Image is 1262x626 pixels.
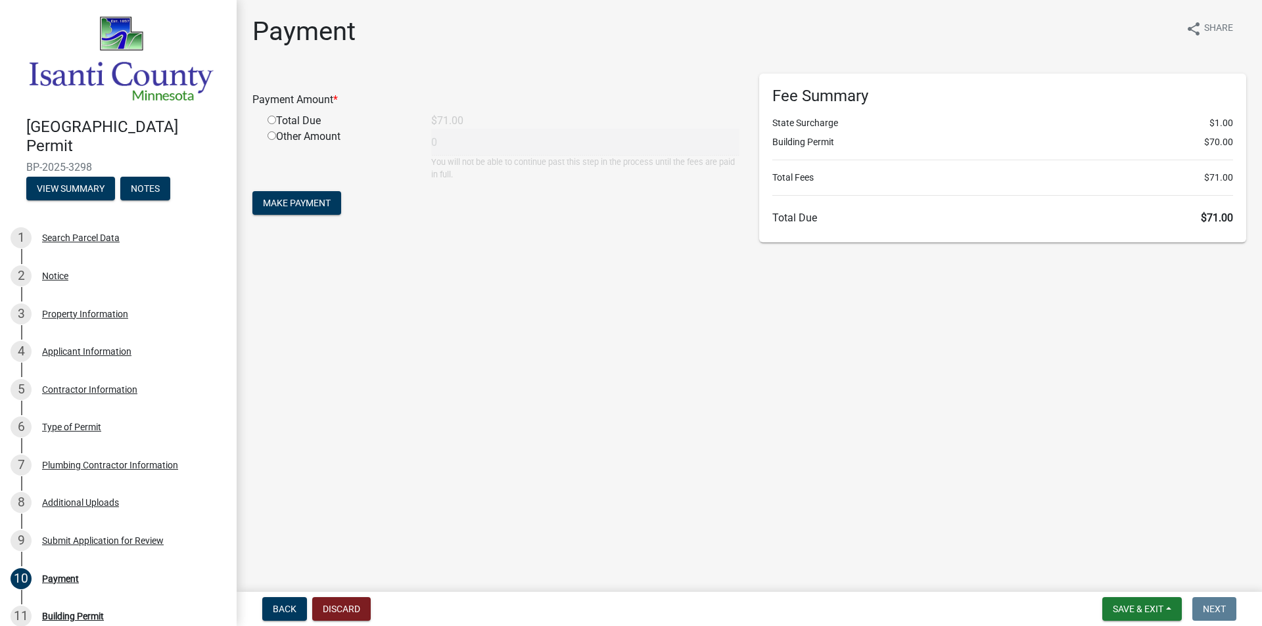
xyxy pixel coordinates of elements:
span: Share [1204,21,1233,37]
span: $71.00 [1201,212,1233,224]
div: Building Permit [42,612,104,621]
button: Discard [312,597,371,621]
div: Contractor Information [42,385,137,394]
div: Submit Application for Review [42,536,164,545]
wm-modal-confirm: Summary [26,184,115,194]
span: $70.00 [1204,135,1233,149]
li: Building Permit [772,135,1233,149]
div: Payment Amount [243,92,749,108]
wm-modal-confirm: Notes [120,184,170,194]
div: 6 [11,416,32,437]
span: Back [273,604,296,614]
div: 10 [11,568,32,589]
span: BP-2025-3298 [26,161,210,173]
i: share [1186,21,1202,37]
div: Type of Permit [42,422,101,432]
li: State Surcharge [772,116,1233,130]
button: Save & Exit [1102,597,1182,621]
div: 9 [11,530,32,551]
img: Isanti County, Minnesota [26,14,216,104]
button: Notes [120,177,170,200]
div: 3 [11,303,32,324]
div: 5 [11,379,32,400]
div: Plumbing Contractor Information [42,460,178,470]
h6: Total Due [772,212,1233,224]
span: Make Payment [263,198,331,208]
button: View Summary [26,177,115,200]
span: Next [1203,604,1226,614]
div: Notice [42,271,68,280]
div: Total Due [258,113,421,129]
h1: Payment [252,16,356,47]
button: Next [1192,597,1236,621]
div: 8 [11,492,32,513]
span: Save & Exit [1113,604,1163,614]
div: Property Information [42,309,128,319]
span: $71.00 [1204,171,1233,185]
div: 2 [11,265,32,286]
h6: Fee Summary [772,87,1233,106]
div: 4 [11,341,32,362]
div: Applicant Information [42,347,131,356]
div: Search Parcel Data [42,233,120,242]
button: Back [262,597,307,621]
span: $1.00 [1209,116,1233,130]
div: Other Amount [258,129,421,181]
h4: [GEOGRAPHIC_DATA] Permit [26,118,226,156]
button: shareShare [1175,16,1244,41]
div: Additional Uploads [42,498,119,507]
button: Make Payment [252,191,341,215]
div: 1 [11,227,32,248]
div: Payment [42,574,79,583]
li: Total Fees [772,171,1233,185]
div: 7 [11,455,32,476]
